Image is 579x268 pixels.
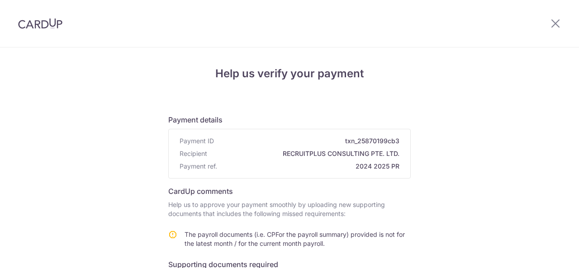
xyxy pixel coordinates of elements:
h6: Payment details [168,114,411,125]
span: Payment ref. [180,162,217,171]
span: Recipient [180,149,207,158]
span: The payroll documents (i.e. CPFor the payroll summary) provided is not for the latest month / for... [185,230,405,247]
span: RECRUITPLUS CONSULTING PTE. LTD. [211,149,399,158]
span: 2024 2025 PR [221,162,399,171]
span: txn_25870199cb3 [218,136,399,146]
p: Help us to approve your payment smoothly by uploading new supporting documents that includes the ... [168,200,411,218]
span: Payment ID [180,136,214,146]
h6: CardUp comments [168,186,411,197]
img: CardUp [18,18,62,29]
h4: Help us verify your payment [168,66,411,82]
